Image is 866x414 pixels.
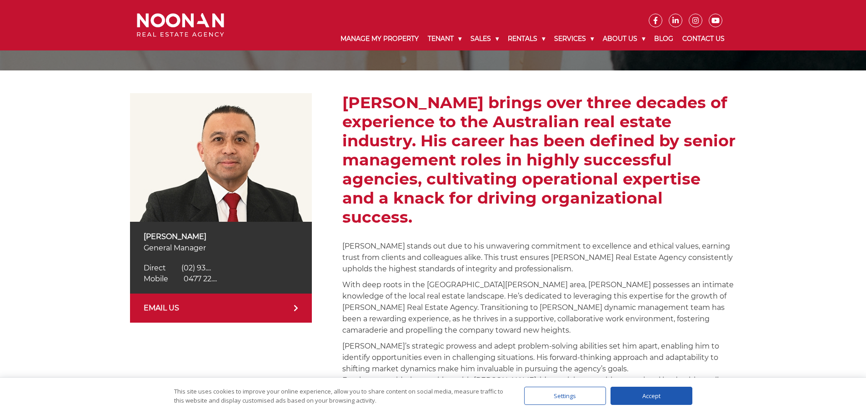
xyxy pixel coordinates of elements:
a: Contact Us [678,27,729,50]
span: Mobile [144,274,168,283]
span: 0477 22.... [184,274,217,283]
img: Noonan Real Estate Agency [137,13,224,37]
a: EMAIL US [130,294,312,323]
span: Direct [144,264,166,272]
a: Blog [650,27,678,50]
div: Accept [611,387,692,405]
p: [PERSON_NAME] [144,231,298,242]
a: Tenant [423,27,466,50]
a: Click to reveal phone number [144,274,217,283]
a: Services [550,27,598,50]
a: Click to reveal phone number [144,264,211,272]
p: [PERSON_NAME] stands out due to his unwavering commitment to excellence and ethical values, earni... [342,240,736,274]
a: Rentals [503,27,550,50]
h2: [PERSON_NAME] brings over three decades of experience to the Australian real estate industry. His... [342,93,736,227]
div: Settings [524,387,606,405]
div: This site uses cookies to improve your online experience, allow you to share content on social me... [174,387,506,405]
a: Manage My Property [336,27,423,50]
a: About Us [598,27,650,50]
a: Sales [466,27,503,50]
span: (02) 93.... [181,264,211,272]
p: General Manager [144,242,298,254]
p: With deep roots in the [GEOGRAPHIC_DATA][PERSON_NAME] area, [PERSON_NAME] possesses an intimate k... [342,279,736,336]
img: Martin Reyes [130,93,312,222]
